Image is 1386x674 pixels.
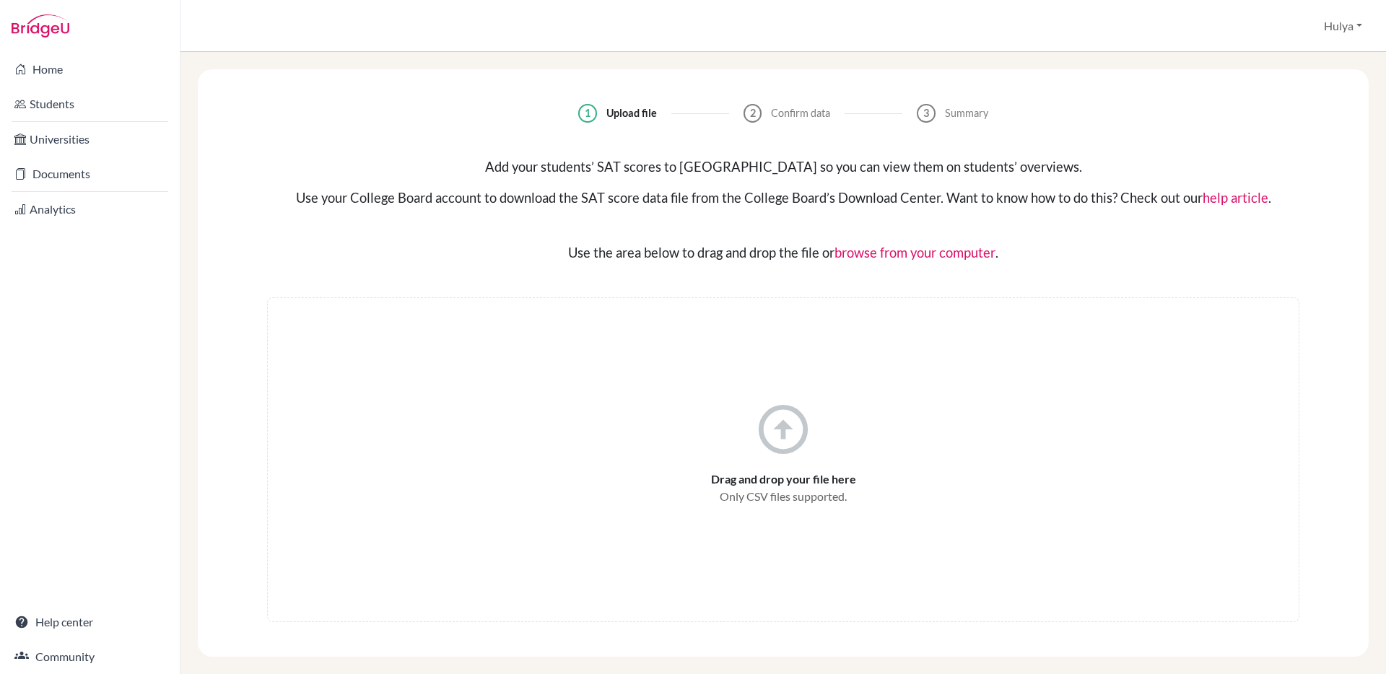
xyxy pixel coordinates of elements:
[720,488,847,505] span: Only CSV files supported.
[3,608,177,636] a: Help center
[3,55,177,84] a: Home
[1203,190,1268,206] a: help article
[1317,12,1369,40] button: Hulya
[267,188,1299,209] div: Use your College Board account to download the SAT score data file from the College Board’s Downl...
[834,245,995,261] a: browse from your computer
[754,400,813,459] i: arrow_circle_up
[771,105,830,121] div: Confirm data
[945,105,988,121] div: Summary
[3,125,177,154] a: Universities
[3,195,177,224] a: Analytics
[578,104,597,123] div: 1
[744,104,762,123] div: 2
[3,642,177,671] a: Community
[3,89,177,118] a: Students
[917,104,936,123] div: 3
[12,14,69,38] img: Bridge-U
[267,157,1299,178] div: Add your students’ SAT scores to [GEOGRAPHIC_DATA] so you can view them on students’ overviews.
[267,243,1299,263] div: Use the area below to drag and drop the file or .
[606,105,657,121] div: Upload file
[3,159,177,188] a: Documents
[711,471,856,488] span: Drag and drop your file here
